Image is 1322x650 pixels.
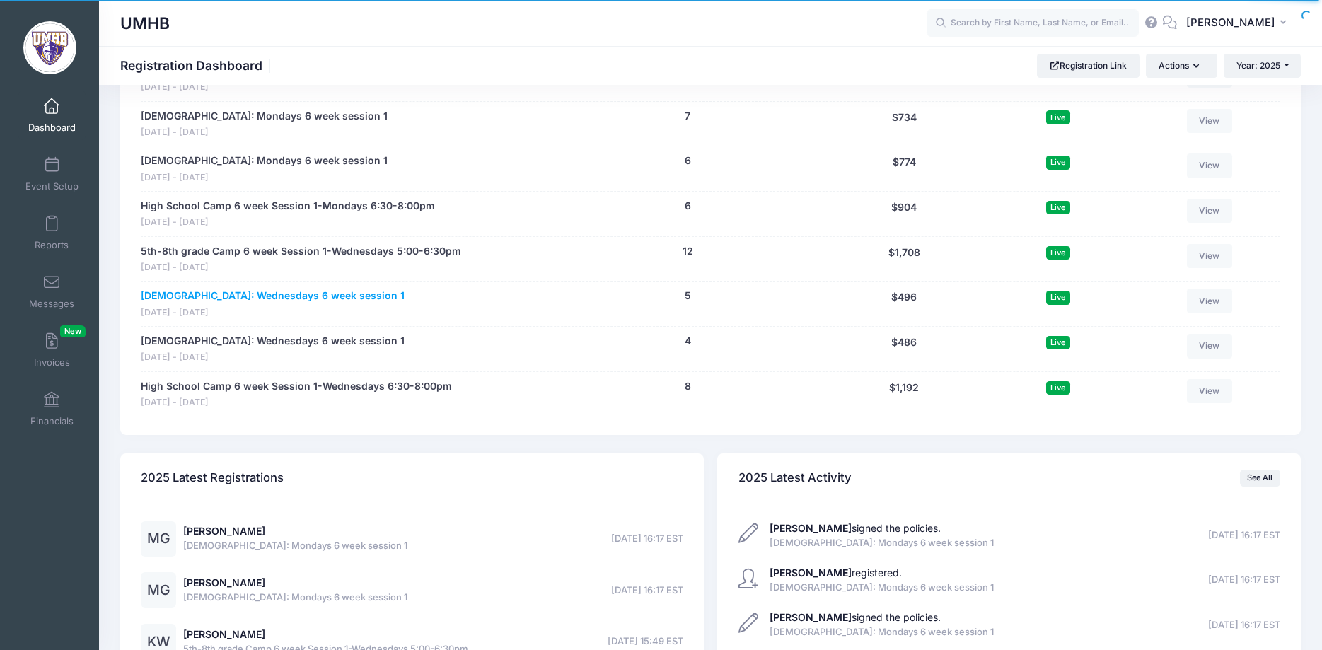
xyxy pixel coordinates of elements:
[685,153,691,168] button: 6
[141,153,388,168] a: [DEMOGRAPHIC_DATA]: Mondays 6 week session 1
[1187,334,1232,358] a: View
[141,199,435,214] a: High School Camp 6 week Session 1-Mondays 6:30-8:00pm
[1240,470,1280,487] a: See All
[141,379,452,394] a: High School Camp 6 week Session 1-Wednesdays 6:30-8:00pm
[1177,7,1301,40] button: [PERSON_NAME]
[23,21,76,74] img: UMHB
[18,384,86,434] a: Financials
[685,379,691,394] button: 8
[1187,289,1232,313] a: View
[141,334,405,349] a: [DEMOGRAPHIC_DATA]: Wednesdays 6 week session 1
[141,261,461,274] span: [DATE] - [DATE]
[770,581,994,595] span: [DEMOGRAPHIC_DATA]: Mondays 6 week session 1
[1208,573,1280,587] span: [DATE] 16:17 EST
[141,109,388,124] a: [DEMOGRAPHIC_DATA]: Mondays 6 week session 1
[28,122,76,134] span: Dashboard
[18,267,86,316] a: Messages
[34,356,70,368] span: Invoices
[18,149,86,199] a: Event Setup
[1236,60,1280,71] span: Year: 2025
[141,585,176,597] a: MG
[141,289,405,303] a: [DEMOGRAPHIC_DATA]: Wednesdays 6 week session 1
[683,244,693,259] button: 12
[1046,336,1070,349] span: Live
[141,306,405,320] span: [DATE] - [DATE]
[1146,54,1217,78] button: Actions
[141,351,405,364] span: [DATE] - [DATE]
[18,325,86,375] a: InvoicesNew
[183,591,407,605] span: [DEMOGRAPHIC_DATA]: Mondays 6 week session 1
[183,628,265,640] a: [PERSON_NAME]
[1187,244,1232,268] a: View
[825,153,984,184] div: $774
[1208,618,1280,632] span: [DATE] 16:17 EST
[141,216,435,229] span: [DATE] - [DATE]
[141,637,176,649] a: KW
[141,244,461,259] a: 5th-8th grade Camp 6 week Session 1-Wednesdays 5:00-6:30pm
[35,239,69,251] span: Reports
[770,567,852,579] strong: [PERSON_NAME]
[770,625,994,639] span: [DEMOGRAPHIC_DATA]: Mondays 6 week session 1
[18,208,86,257] a: Reports
[608,634,683,649] span: [DATE] 15:49 EST
[1046,246,1070,260] span: Live
[825,334,984,364] div: $486
[685,289,691,303] button: 5
[770,522,852,534] strong: [PERSON_NAME]
[29,298,74,310] span: Messages
[18,91,86,140] a: Dashboard
[825,379,984,410] div: $1,192
[141,171,388,185] span: [DATE] - [DATE]
[825,289,984,319] div: $496
[825,199,984,229] div: $904
[770,536,994,550] span: [DEMOGRAPHIC_DATA]: Mondays 6 week session 1
[825,244,984,274] div: $1,708
[1224,54,1301,78] button: Year: 2025
[1187,199,1232,223] a: View
[738,458,852,498] h4: 2025 Latest Activity
[1037,54,1140,78] a: Registration Link
[120,7,170,40] h1: UMHB
[825,109,984,139] div: $734
[120,58,274,73] h1: Registration Dashboard
[183,576,265,588] a: [PERSON_NAME]
[141,81,444,94] span: [DATE] - [DATE]
[1046,291,1070,304] span: Live
[685,199,691,214] button: 6
[770,567,902,579] a: [PERSON_NAME]registered.
[141,458,284,498] h4: 2025 Latest Registrations
[770,522,941,534] a: [PERSON_NAME]signed the policies.
[1046,381,1070,395] span: Live
[141,521,176,557] div: MG
[1046,156,1070,169] span: Live
[60,325,86,337] span: New
[685,334,691,349] button: 4
[141,533,176,545] a: MG
[1046,201,1070,214] span: Live
[770,611,852,623] strong: [PERSON_NAME]
[1208,528,1280,542] span: [DATE] 16:17 EST
[141,572,176,608] div: MG
[183,539,407,553] span: [DEMOGRAPHIC_DATA]: Mondays 6 week session 1
[1186,15,1275,30] span: [PERSON_NAME]
[1187,153,1232,178] a: View
[25,180,79,192] span: Event Setup
[611,584,683,598] span: [DATE] 16:17 EST
[141,126,388,139] span: [DATE] - [DATE]
[770,611,941,623] a: [PERSON_NAME]signed the policies.
[611,532,683,546] span: [DATE] 16:17 EST
[927,9,1139,37] input: Search by First Name, Last Name, or Email...
[183,525,265,537] a: [PERSON_NAME]
[30,415,74,427] span: Financials
[141,396,452,410] span: [DATE] - [DATE]
[1187,109,1232,133] a: View
[685,109,690,124] button: 7
[1187,379,1232,403] a: View
[1046,110,1070,124] span: Live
